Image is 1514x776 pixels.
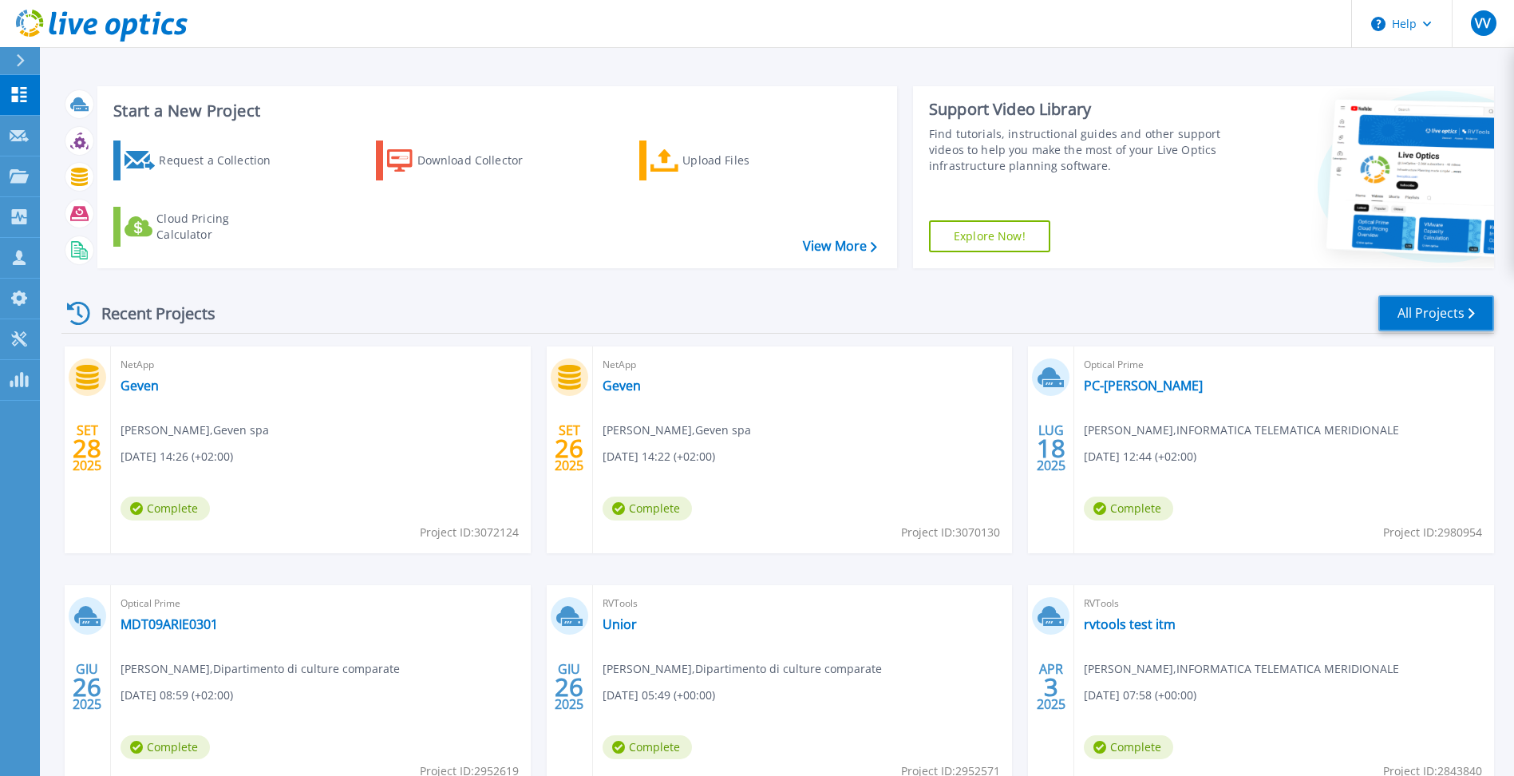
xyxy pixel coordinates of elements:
h3: Start a New Project [113,102,876,120]
span: RVTools [1084,595,1484,612]
span: [DATE] 14:26 (+02:00) [121,448,233,465]
a: Cloud Pricing Calculator [113,207,291,247]
span: [PERSON_NAME] , Geven spa [603,422,751,439]
div: APR 2025 [1036,658,1066,716]
div: Recent Projects [61,294,237,333]
div: Request a Collection [159,145,287,176]
div: Find tutorials, instructional guides and other support videos to help you make the most of your L... [929,126,1225,174]
span: [DATE] 12:44 (+02:00) [1084,448,1196,465]
span: [DATE] 05:49 (+00:00) [603,687,715,704]
div: Upload Files [682,145,810,176]
span: Project ID: 3072124 [420,524,519,541]
span: [DATE] 14:22 (+02:00) [603,448,715,465]
div: SET 2025 [554,419,584,477]
a: Geven [121,378,159,394]
span: Complete [603,735,692,759]
a: Upload Files [639,141,817,180]
span: Complete [603,497,692,521]
span: Complete [121,735,210,759]
span: NetApp [121,356,521,374]
div: Support Video Library [929,99,1225,120]
span: 18 [1037,441,1065,455]
span: 28 [73,441,101,455]
span: [PERSON_NAME] , Dipartimento di culture comparate [121,660,400,678]
div: LUG 2025 [1036,419,1066,477]
span: [PERSON_NAME] , Dipartimento di culture comparate [603,660,882,678]
a: All Projects [1378,295,1494,331]
span: VV [1475,17,1491,30]
div: Cloud Pricing Calculator [156,211,284,243]
span: Complete [1084,735,1173,759]
div: GIU 2025 [72,658,102,716]
span: [PERSON_NAME] , INFORMATICA TELEMATICA MERIDIONALE [1084,660,1399,678]
span: [PERSON_NAME] , Geven spa [121,422,269,439]
span: 26 [73,680,101,694]
a: rvtools test itm [1084,616,1176,632]
div: SET 2025 [72,419,102,477]
a: Explore Now! [929,220,1050,252]
a: Request a Collection [113,141,291,180]
a: MDT09ARIE0301 [121,616,218,632]
a: PC-[PERSON_NAME] [1084,378,1203,394]
span: [DATE] 08:59 (+02:00) [121,687,233,704]
span: 3 [1044,680,1058,694]
span: Complete [121,497,210,521]
div: Download Collector [417,145,545,176]
span: 26 [555,441,583,455]
span: NetApp [603,356,1003,374]
a: Geven [603,378,641,394]
span: [PERSON_NAME] , INFORMATICA TELEMATICA MERIDIONALE [1084,422,1399,439]
span: Optical Prime [1084,356,1484,374]
span: RVTools [603,595,1003,612]
span: [DATE] 07:58 (+00:00) [1084,687,1196,704]
span: Project ID: 2980954 [1383,524,1482,541]
span: Optical Prime [121,595,521,612]
span: Complete [1084,497,1173,521]
a: View More [803,239,877,254]
a: Unior [603,616,637,632]
span: Project ID: 3070130 [901,524,1000,541]
a: Download Collector [376,141,554,180]
div: GIU 2025 [554,658,584,716]
span: 26 [555,680,583,694]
